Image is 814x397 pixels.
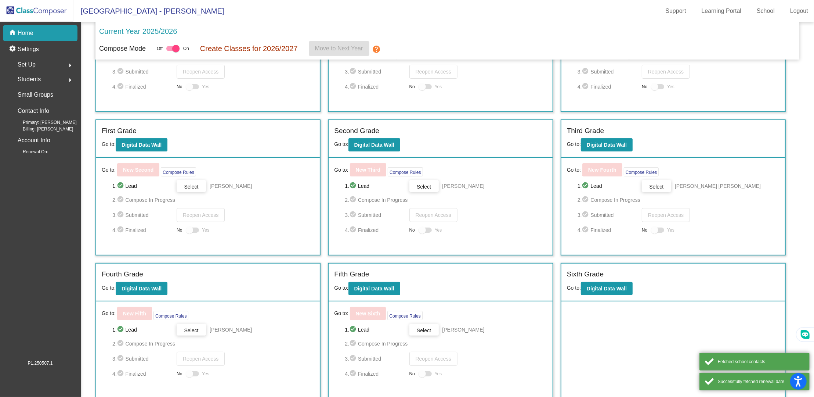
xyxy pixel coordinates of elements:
span: 3. Submitted [345,354,405,363]
span: Billing: [PERSON_NAME] [11,126,73,132]
mat-icon: check_circle [117,354,126,363]
mat-icon: check_circle [117,196,126,204]
p: Create Classes for 2026/2027 [200,43,298,54]
span: 4. Finalized [578,226,638,235]
span: 3. Submitted [112,67,173,76]
label: First Grade [102,126,137,136]
span: Primary: [PERSON_NAME] [11,119,77,126]
span: Reopen Access [648,69,684,75]
span: Yes [202,369,209,378]
button: Reopen Access [409,352,457,366]
mat-icon: check_circle [349,182,358,190]
span: Go to: [334,141,348,147]
button: Reopen Access [177,208,225,222]
span: Select [650,184,664,190]
button: Digital Data Wall [348,282,400,295]
button: Digital Data Wall [581,282,633,295]
span: 1. Lead [112,182,173,190]
span: 1. Lead [112,325,173,334]
b: Digital Data Wall [354,286,394,292]
span: 4. Finalized [345,369,405,378]
span: 1. Lead [345,182,405,190]
mat-icon: home [9,29,18,37]
button: Reopen Access [177,352,225,366]
mat-icon: check_circle [582,211,591,219]
b: New Sixth [356,311,380,316]
span: 2. Compose In Progress [578,196,780,204]
button: Reopen Access [177,65,225,79]
button: New Fourth [582,163,622,176]
a: Learning Portal [696,5,748,17]
span: 3. Submitted [578,67,638,76]
span: Yes [435,82,442,91]
span: Go to: [102,141,116,147]
mat-icon: check_circle [117,67,126,76]
span: [PERSON_NAME] [PERSON_NAME] [675,182,761,190]
span: Yes [435,369,442,378]
p: Compose Mode [99,44,146,54]
mat-icon: check_circle [349,211,358,219]
span: Go to: [102,285,116,291]
span: Go to: [567,141,581,147]
span: [PERSON_NAME] [442,326,485,333]
button: Select [177,324,206,336]
span: Reopen Access [183,69,218,75]
mat-icon: arrow_right [66,76,75,85]
button: Select [409,324,439,336]
button: Digital Data Wall [116,282,167,295]
button: Digital Data Wall [581,138,633,151]
mat-icon: check_circle [582,67,591,76]
span: 3. Submitted [578,211,638,219]
span: Go to: [102,166,116,174]
span: Go to: [334,166,348,174]
mat-icon: check_circle [117,339,126,348]
span: No [642,83,647,90]
span: Reopen Access [183,212,218,218]
span: 4. Finalized [345,82,405,91]
mat-icon: check_circle [117,369,126,378]
span: Yes [202,226,209,235]
mat-icon: check_circle [349,339,358,348]
p: Home [18,29,33,37]
span: Reopen Access [648,212,684,218]
span: 4. Finalized [578,82,638,91]
label: Second Grade [334,126,379,136]
span: 4. Finalized [112,369,173,378]
span: 4. Finalized [112,82,173,91]
span: No [177,371,182,377]
p: Current Year 2025/2026 [99,26,177,37]
button: Select [642,180,671,192]
span: Select [417,184,431,190]
button: Select [409,180,439,192]
span: Reopen Access [416,212,451,218]
span: Select [417,328,431,333]
span: Reopen Access [416,356,451,362]
mat-icon: check_circle [349,325,358,334]
span: Move to Next Year [315,45,363,51]
a: Support [660,5,692,17]
button: Compose Rules [153,311,188,320]
mat-icon: check_circle [582,182,591,190]
span: 3. Submitted [345,67,405,76]
span: Reopen Access [183,356,218,362]
button: Reopen Access [642,208,690,222]
p: Contact Info [18,106,49,116]
span: Reopen Access [416,69,451,75]
button: Move to Next Year [309,41,369,56]
span: Select [184,328,199,333]
mat-icon: check_circle [349,67,358,76]
button: Compose Rules [624,167,659,176]
span: [PERSON_NAME] [442,182,485,190]
span: Yes [667,82,674,91]
span: Yes [202,82,209,91]
span: No [177,83,182,90]
mat-icon: check_circle [349,82,358,91]
mat-icon: check_circle [117,325,126,334]
mat-icon: check_circle [117,182,126,190]
mat-icon: arrow_right [66,61,75,70]
b: New Third [356,167,381,173]
mat-icon: check_circle [117,226,126,235]
span: Yes [435,226,442,235]
span: No [177,227,182,233]
div: Successfully fetched renewal date [718,378,804,385]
